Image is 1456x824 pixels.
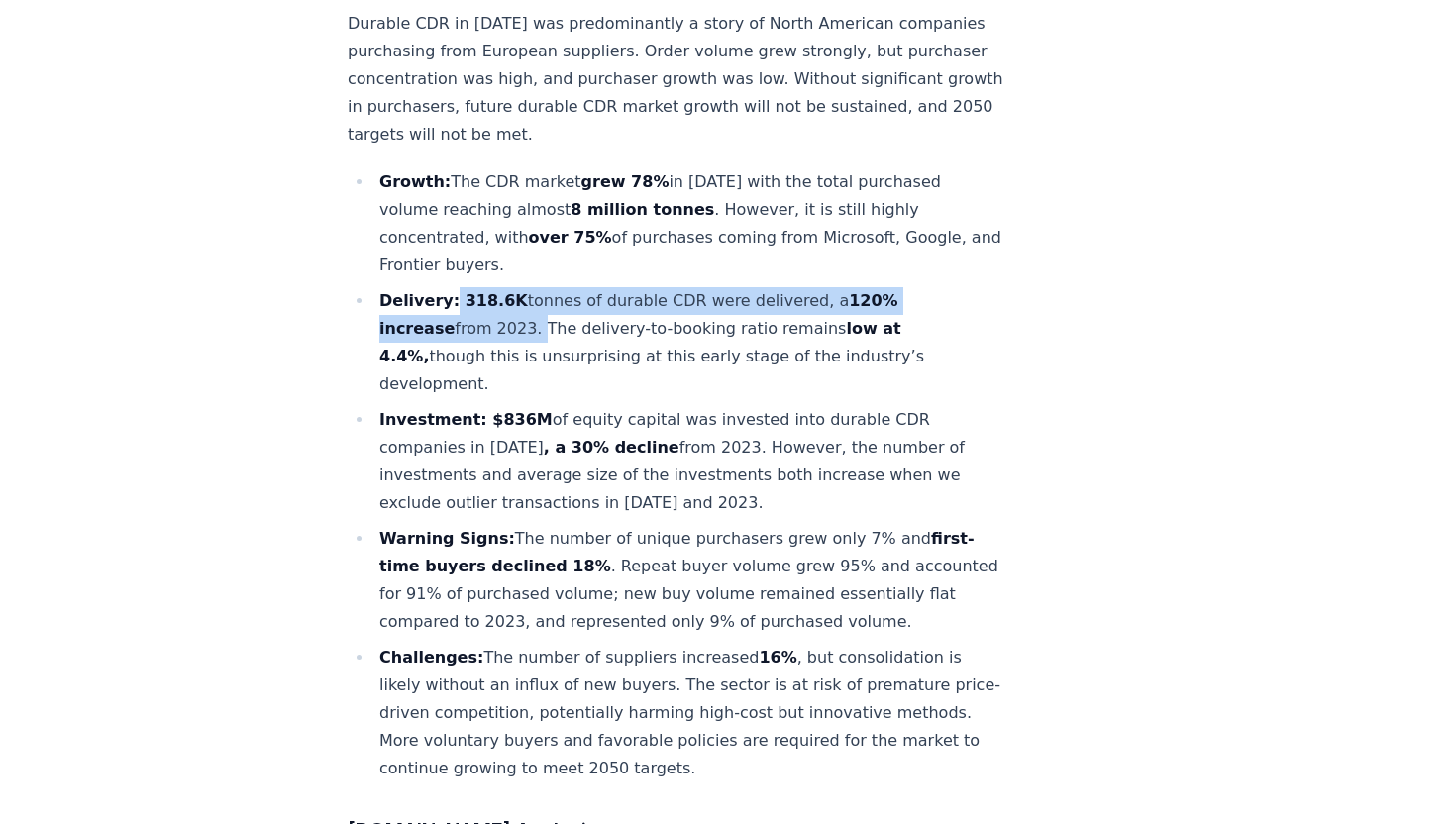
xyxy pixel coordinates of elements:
p: Durable CDR in [DATE] was predominantly a story of North American companies purchasing from Europ... [348,10,1003,149]
strong: 8 million tonnes [571,200,714,219]
li: of equity capital was invested into durable CDR companies in [DATE] from 2023​. However, the numb... [373,406,1003,517]
strong: over 75% [529,228,612,247]
li: The number of unique purchasers grew only 7% and . Repeat buyer volume grew 95% and accounted for... [373,525,1003,636]
strong: Challenges: [379,648,483,667]
strong: Warning Signs: [379,529,515,548]
strong: Growth: [379,172,451,191]
strong: , a 30% decline [544,438,679,457]
li: The number of suppliers increased , but consolidation is likely without an influx of new buyers. ... [373,644,1003,782]
li: tonnes of durable CDR were delivered, a from 2023​. The delivery-to-booking ratio remains though ... [373,287,1003,398]
li: The CDR market in [DATE] with the total purchased volume reaching almost . However, it is still h... [373,168,1003,279]
strong: 16% [759,648,796,667]
strong: Investment: $836M [379,410,553,429]
strong: grew 78% [581,172,670,191]
strong: Delivery: 318.6K [379,291,528,310]
strong: low at 4.4%, [379,319,901,365]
